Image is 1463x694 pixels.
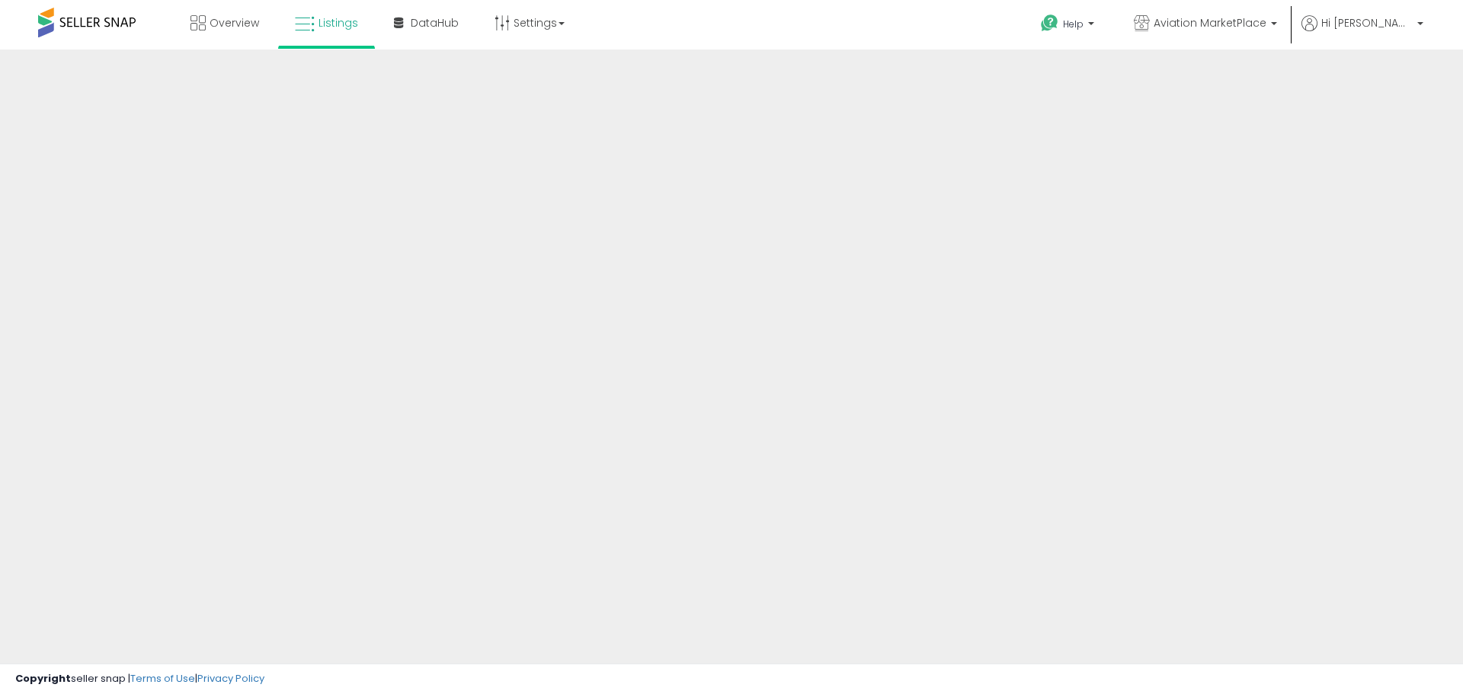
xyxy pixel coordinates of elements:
[210,15,259,30] span: Overview
[1063,18,1084,30] span: Help
[1154,15,1266,30] span: Aviation MarketPlace
[15,672,264,686] div: seller snap | |
[1029,2,1109,50] a: Help
[411,15,459,30] span: DataHub
[1040,14,1059,33] i: Get Help
[130,671,195,686] a: Terms of Use
[1321,15,1413,30] span: Hi [PERSON_NAME]
[15,671,71,686] strong: Copyright
[1301,15,1423,50] a: Hi [PERSON_NAME]
[197,671,264,686] a: Privacy Policy
[319,15,358,30] span: Listings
